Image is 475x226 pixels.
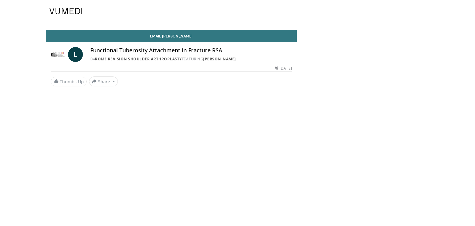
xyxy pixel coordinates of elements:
a: Thumbs Up [51,77,87,86]
img: Rome Revision Shoulder Arthroplasty [51,47,66,62]
a: Email [PERSON_NAME] [46,30,297,42]
img: VuMedi Logo [49,8,82,14]
a: L [68,47,83,62]
div: [DATE] [275,66,292,71]
a: [PERSON_NAME] [203,56,236,62]
button: Share [89,76,118,86]
h4: Functional Tuberosity Attachment in Fracture RSA [90,47,292,54]
a: Rome Revision Shoulder Arthroplasty [95,56,182,62]
div: By FEATURING [90,56,292,62]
